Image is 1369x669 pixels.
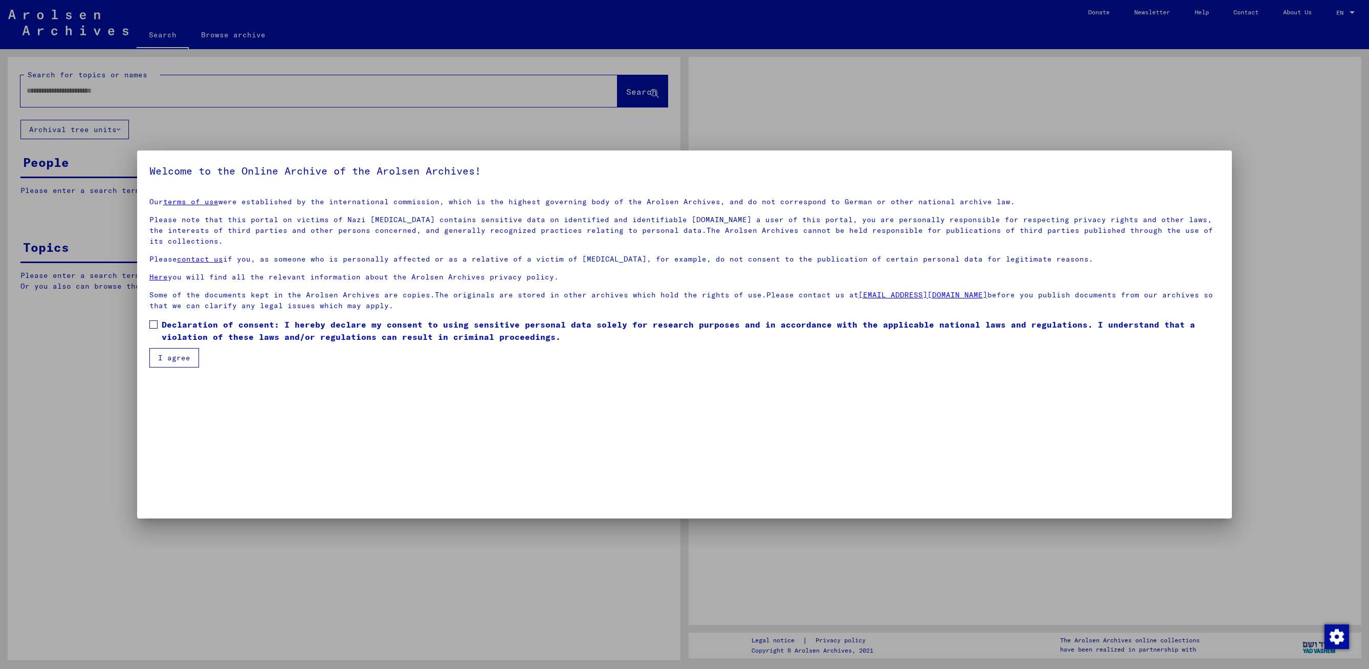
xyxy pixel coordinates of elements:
[1324,624,1349,649] div: Change consent
[149,214,1220,247] p: Please note that this portal on victims of Nazi [MEDICAL_DATA] contains sensitive data on identif...
[149,272,168,282] a: Here
[163,197,218,206] a: terms of use
[149,290,1220,311] p: Some of the documents kept in the Arolsen Archives are copies.The originals are stored in other a...
[162,318,1220,343] span: Declaration of consent: I hereby declare my consent to using sensitive personal data solely for r...
[149,272,1220,283] p: you will find all the relevant information about the Arolsen Archives privacy policy.
[1324,624,1349,649] img: Change consent
[149,163,1220,179] h5: Welcome to the Online Archive of the Arolsen Archives!
[858,290,987,299] a: [EMAIL_ADDRESS][DOMAIN_NAME]
[149,197,1220,207] p: Our were established by the international commission, which is the highest governing body of the ...
[177,254,223,264] a: contact us
[149,348,199,368] button: I agree
[149,254,1220,265] p: Please if you, as someone who is personally affected or as a relative of a victim of [MEDICAL_DAT...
